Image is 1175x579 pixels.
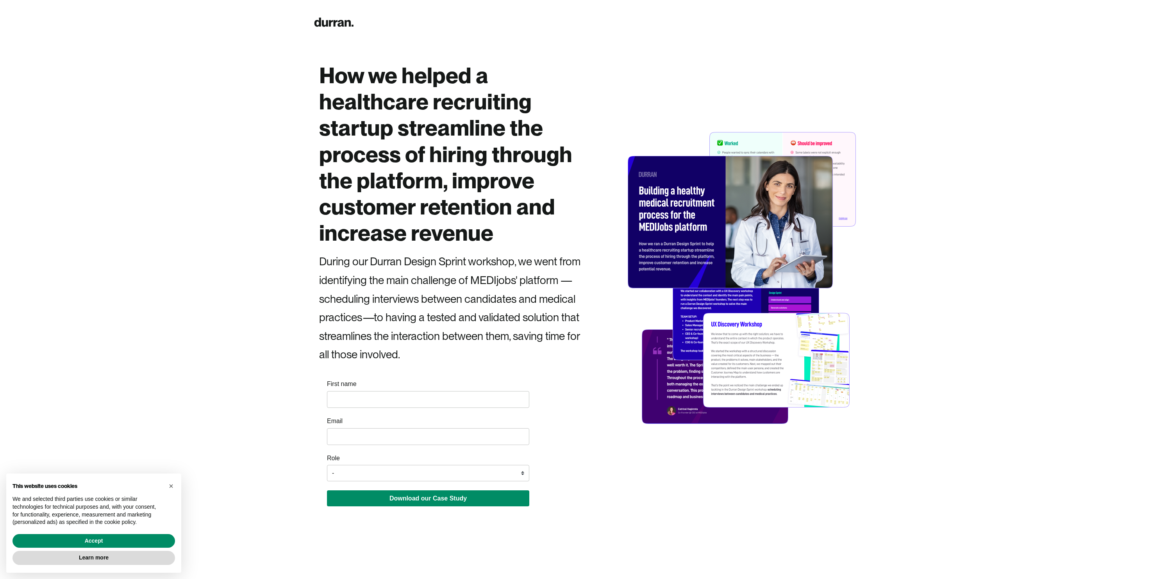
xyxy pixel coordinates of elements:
[327,380,357,388] label: First name
[327,454,340,463] label: Role
[12,495,162,526] p: We and selected third parties use cookies or similar technologies for technical purposes and, wit...
[327,465,529,481] select: role
[327,391,529,408] input: name
[12,551,175,565] button: Learn more
[319,63,585,246] h2: How we helped a healthcare recruiting startup streamline the process of hiring through the platfo...
[327,490,529,506] button: Download our Case Study
[327,428,529,445] input: email
[12,534,175,548] button: Accept
[169,482,173,490] span: ×
[327,417,343,425] label: Email
[319,252,585,364] p: During our Durran Design Sprint workshop, we went from identifying the main challenge of MEDIjobs...
[12,483,162,490] h2: This website uses cookies
[362,311,374,324] em: —
[165,480,177,492] button: Close this notice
